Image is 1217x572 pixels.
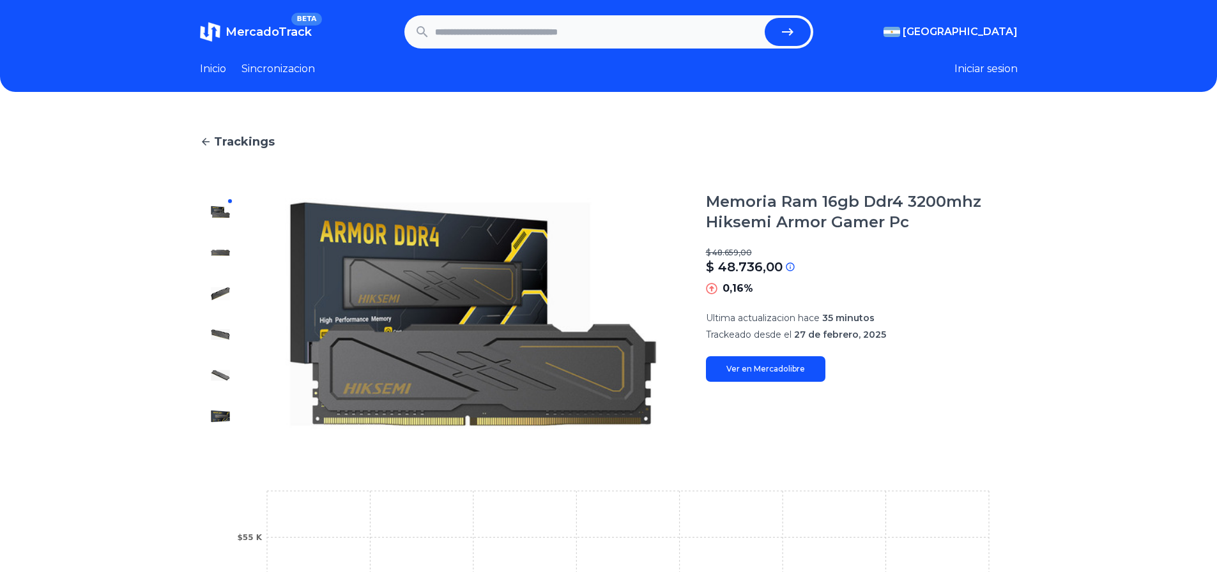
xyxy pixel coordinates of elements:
[210,406,231,426] img: Memoria Ram 16gb Ddr4 3200mhz Hiksemi Armor Gamer Pc
[214,133,275,151] span: Trackings
[706,258,783,276] p: $ 48.736,00
[266,192,680,437] img: Memoria Ram 16gb Ddr4 3200mhz Hiksemi Armor Gamer Pc
[200,22,220,42] img: MercadoTrack
[884,27,900,37] img: Argentina
[903,24,1018,40] span: [GEOGRAPHIC_DATA]
[884,24,1018,40] button: [GEOGRAPHIC_DATA]
[200,133,1018,151] a: Trackings
[210,283,231,304] img: Memoria Ram 16gb Ddr4 3200mhz Hiksemi Armor Gamer Pc
[210,202,231,222] img: Memoria Ram 16gb Ddr4 3200mhz Hiksemi Armor Gamer Pc
[706,312,820,324] span: Ultima actualizacion hace
[226,25,312,39] span: MercadoTrack
[822,312,875,324] span: 35 minutos
[210,324,231,345] img: Memoria Ram 16gb Ddr4 3200mhz Hiksemi Armor Gamer Pc
[706,356,825,382] a: Ver en Mercadolibre
[200,61,226,77] a: Inicio
[706,192,1018,232] h1: Memoria Ram 16gb Ddr4 3200mhz Hiksemi Armor Gamer Pc
[723,281,753,296] p: 0,16%
[237,533,262,542] tspan: $55 K
[241,61,315,77] a: Sincronizacion
[706,248,1018,258] p: $ 48.659,00
[210,365,231,386] img: Memoria Ram 16gb Ddr4 3200mhz Hiksemi Armor Gamer Pc
[794,329,886,340] span: 27 de febrero, 2025
[200,22,312,42] a: MercadoTrackBETA
[706,329,792,340] span: Trackeado desde el
[210,243,231,263] img: Memoria Ram 16gb Ddr4 3200mhz Hiksemi Armor Gamer Pc
[954,61,1018,77] button: Iniciar sesion
[291,13,321,26] span: BETA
